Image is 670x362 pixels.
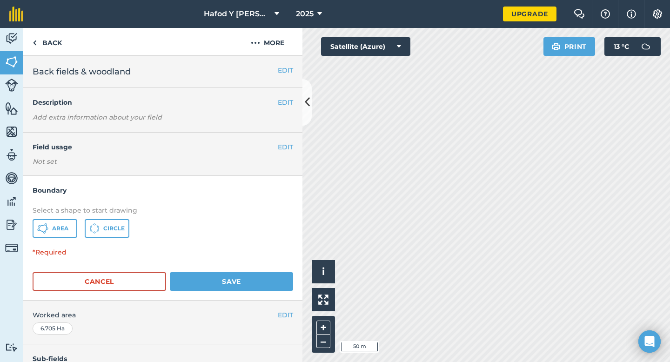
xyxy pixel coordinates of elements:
[9,7,23,21] img: fieldmargin Logo
[33,272,166,291] button: Cancel
[5,148,18,162] img: svg+xml;base64,PD94bWwgdmVyc2lvbj0iMS4wIiBlbmNvZGluZz0idXRmLTgiPz4KPCEtLSBHZW5lcmF0b3I6IEFkb2JlIE...
[33,97,293,107] h4: Description
[33,205,293,215] p: Select a shape to start drawing
[316,321,330,335] button: +
[278,142,293,152] button: EDIT
[204,8,271,20] span: Hafod Y [PERSON_NAME]
[5,79,18,92] img: svg+xml;base64,PD94bWwgdmVyc2lvbj0iMS4wIiBlbmNvZGluZz0idXRmLTgiPz4KPCEtLSBHZW5lcmF0b3I6IEFkb2JlIE...
[5,101,18,115] img: svg+xml;base64,PHN2ZyB4bWxucz0iaHR0cDovL3d3dy53My5vcmcvMjAwMC9zdmciIHdpZHRoPSI1NiIgaGVpZ2h0PSI2MC...
[33,157,293,166] div: Not set
[33,113,162,121] em: Add extra information about your field
[251,37,260,48] img: svg+xml;base64,PHN2ZyB4bWxucz0iaHR0cDovL3d3dy53My5vcmcvMjAwMC9zdmciIHdpZHRoPSIyMCIgaGVpZ2h0PSIyNC...
[627,8,636,20] img: svg+xml;base64,PHN2ZyB4bWxucz0iaHR0cDovL3d3dy53My5vcmcvMjAwMC9zdmciIHdpZHRoPSIxNyIgaGVpZ2h0PSIxNy...
[574,9,585,19] img: Two speech bubbles overlapping with the left bubble in the forefront
[316,335,330,348] button: –
[33,322,73,335] div: 6.705 Ha
[503,7,556,21] a: Upgrade
[5,194,18,208] img: svg+xml;base64,PD94bWwgdmVyc2lvbj0iMS4wIiBlbmNvZGluZz0idXRmLTgiPz4KPCEtLSBHZW5lcmF0b3I6IEFkb2JlIE...
[543,37,596,56] button: Print
[33,142,278,152] h4: Field usage
[604,37,661,56] button: 13 °C
[614,37,629,56] span: 13 ° C
[636,37,655,56] img: svg+xml;base64,PD94bWwgdmVyc2lvbj0iMS4wIiBlbmNvZGluZz0idXRmLTgiPz4KPCEtLSBHZW5lcmF0b3I6IEFkb2JlIE...
[33,37,37,48] img: svg+xml;base64,PHN2ZyB4bWxucz0iaHR0cDovL3d3dy53My5vcmcvMjAwMC9zdmciIHdpZHRoPSI5IiBoZWlnaHQ9IjI0Ii...
[33,219,77,238] button: Area
[552,41,561,52] img: svg+xml;base64,PHN2ZyB4bWxucz0iaHR0cDovL3d3dy53My5vcmcvMjAwMC9zdmciIHdpZHRoPSIxOSIgaGVpZ2h0PSIyNC...
[170,272,293,291] button: Save
[5,171,18,185] img: svg+xml;base64,PD94bWwgdmVyc2lvbj0iMS4wIiBlbmNvZGluZz0idXRmLTgiPz4KPCEtLSBHZW5lcmF0b3I6IEFkb2JlIE...
[5,55,18,69] img: svg+xml;base64,PHN2ZyB4bWxucz0iaHR0cDovL3d3dy53My5vcmcvMjAwMC9zdmciIHdpZHRoPSI1NiIgaGVpZ2h0PSI2MC...
[652,9,663,19] img: A cog icon
[322,266,325,277] span: i
[600,9,611,19] img: A question mark icon
[5,125,18,139] img: svg+xml;base64,PHN2ZyB4bWxucz0iaHR0cDovL3d3dy53My5vcmcvMjAwMC9zdmciIHdpZHRoPSI1NiIgaGVpZ2h0PSI2MC...
[5,241,18,255] img: svg+xml;base64,PD94bWwgdmVyc2lvbj0iMS4wIiBlbmNvZGluZz0idXRmLTgiPz4KPCEtLSBHZW5lcmF0b3I6IEFkb2JlIE...
[85,219,129,238] button: Circle
[278,310,293,320] button: EDIT
[638,330,661,353] div: Open Intercom Messenger
[5,218,18,232] img: svg+xml;base64,PD94bWwgdmVyc2lvbj0iMS4wIiBlbmNvZGluZz0idXRmLTgiPz4KPCEtLSBHZW5lcmF0b3I6IEFkb2JlIE...
[23,28,71,55] a: Back
[52,225,68,232] span: Area
[278,65,293,75] button: EDIT
[23,247,302,265] p: *Required
[5,343,18,352] img: svg+xml;base64,PD94bWwgdmVyc2lvbj0iMS4wIiBlbmNvZGluZz0idXRmLTgiPz4KPCEtLSBHZW5lcmF0b3I6IEFkb2JlIE...
[278,97,293,107] button: EDIT
[23,176,302,195] h4: Boundary
[312,260,335,283] button: i
[233,28,302,55] button: More
[296,8,314,20] span: 2025
[103,225,125,232] span: Circle
[321,37,410,56] button: Satellite (Azure)
[33,65,131,78] span: Back fields & woodland
[5,32,18,46] img: svg+xml;base64,PD94bWwgdmVyc2lvbj0iMS4wIiBlbmNvZGluZz0idXRmLTgiPz4KPCEtLSBHZW5lcmF0b3I6IEFkb2JlIE...
[33,310,293,320] span: Worked area
[318,295,328,305] img: Four arrows, one pointing top left, one top right, one bottom right and the last bottom left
